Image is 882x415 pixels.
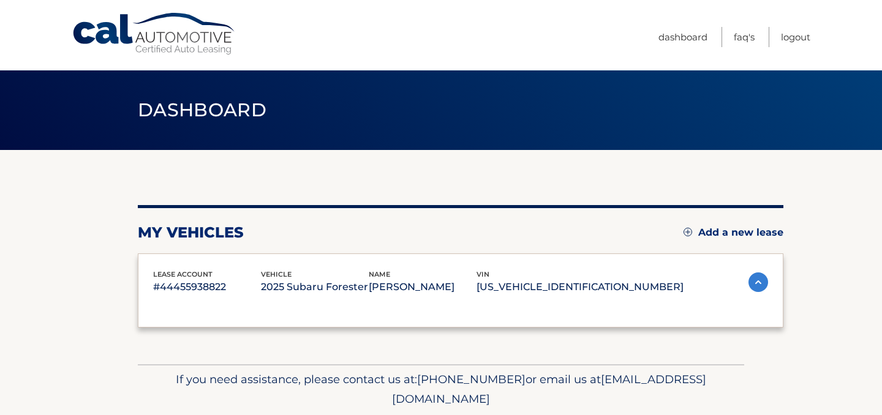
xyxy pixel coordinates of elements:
p: [US_VEHICLE_IDENTIFICATION_NUMBER] [477,279,684,296]
img: accordion-active.svg [748,272,768,292]
span: [PHONE_NUMBER] [417,372,526,386]
span: vin [477,270,489,279]
span: vehicle [261,270,292,279]
span: Dashboard [138,99,266,121]
h2: my vehicles [138,223,244,242]
a: Add a new lease [684,226,783,239]
a: FAQ's [734,27,755,47]
p: #44455938822 [153,279,261,296]
a: Logout [781,27,810,47]
a: Cal Automotive [72,12,237,56]
p: 2025 Subaru Forester [261,279,369,296]
p: If you need assistance, please contact us at: or email us at [146,370,736,409]
img: add.svg [684,228,692,236]
span: lease account [153,270,213,279]
span: [EMAIL_ADDRESS][DOMAIN_NAME] [392,372,706,406]
span: name [369,270,390,279]
p: [PERSON_NAME] [369,279,477,296]
a: Dashboard [658,27,707,47]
